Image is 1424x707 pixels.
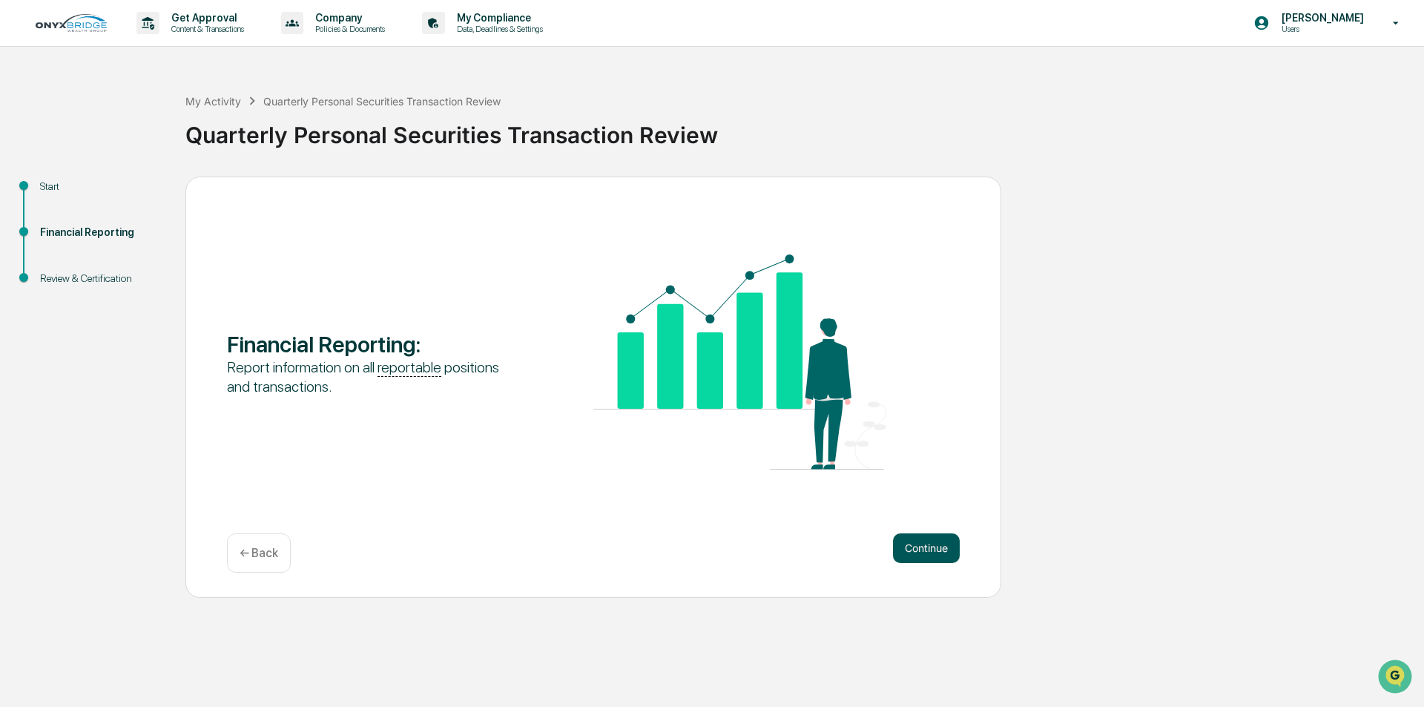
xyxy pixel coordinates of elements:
[1377,658,1417,698] iframe: Open customer support
[40,179,162,194] div: Start
[40,271,162,286] div: Review & Certification
[108,188,119,200] div: 🗄️
[30,215,93,230] span: Data Lookup
[9,181,102,208] a: 🖐️Preclearance
[445,12,550,24] p: My Compliance
[185,110,1417,148] div: Quarterly Personal Securities Transaction Review
[148,251,179,263] span: Pylon
[252,118,270,136] button: Start new chat
[240,546,278,560] p: ← Back
[15,114,42,140] img: 1746055101610-c473b297-6a78-478c-a979-82029cc54cd1
[30,187,96,202] span: Preclearance
[9,209,99,236] a: 🔎Data Lookup
[50,128,188,140] div: We're available if you need us!
[122,187,184,202] span: Attestations
[593,254,886,470] img: Financial Reporting
[159,24,251,34] p: Content & Transactions
[227,358,520,396] div: Report information on all positions and transactions.
[36,14,107,32] img: logo
[102,181,190,208] a: 🗄️Attestations
[378,358,441,377] u: reportable
[15,188,27,200] div: 🖐️
[159,12,251,24] p: Get Approval
[227,331,520,358] div: Financial Reporting :
[15,217,27,228] div: 🔎
[185,95,241,108] div: My Activity
[1270,12,1371,24] p: [PERSON_NAME]
[105,251,179,263] a: Powered byPylon
[893,533,960,563] button: Continue
[1270,24,1371,34] p: Users
[303,24,392,34] p: Policies & Documents
[445,24,550,34] p: Data, Deadlines & Settings
[15,31,270,55] p: How can we help?
[263,95,501,108] div: Quarterly Personal Securities Transaction Review
[303,12,392,24] p: Company
[40,225,162,240] div: Financial Reporting
[50,114,243,128] div: Start new chat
